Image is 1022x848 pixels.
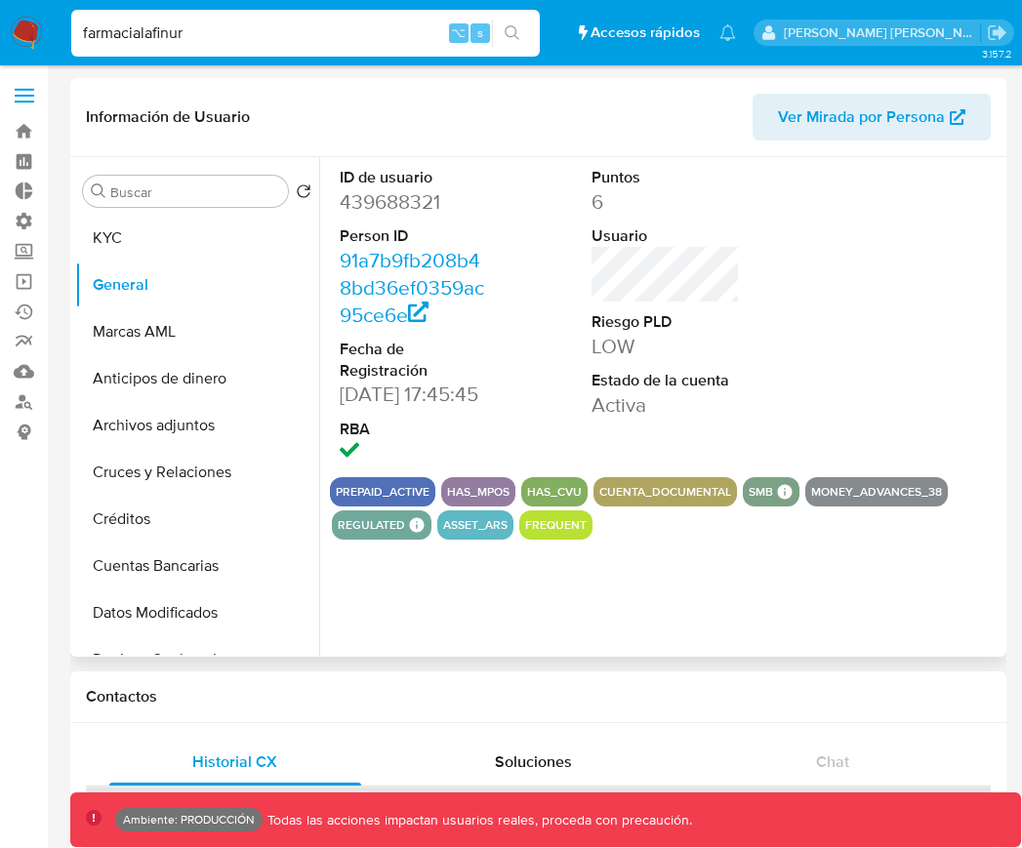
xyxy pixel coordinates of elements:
button: frequent [525,521,587,529]
button: asset_ars [443,521,508,529]
dt: Usuario [592,225,740,247]
span: Chat [816,750,849,773]
dt: Estado de la cuenta [592,370,740,391]
button: Marcas AML [75,308,319,355]
button: money_advances_38 [811,488,942,496]
a: Notificaciones [719,24,736,41]
dt: Riesgo PLD [592,311,740,333]
span: s [477,23,483,42]
button: Datos Modificados [75,589,319,636]
span: Ver Mirada por Persona [778,94,945,141]
dt: RBA [340,419,488,440]
h1: Contactos [86,687,991,707]
input: Buscar [110,183,280,201]
button: smb [749,488,773,496]
button: Créditos [75,496,319,543]
span: Accesos rápidos [591,22,700,43]
button: Archivos adjuntos [75,402,319,449]
dt: Person ID [340,225,488,247]
h1: Información de Usuario [86,107,250,127]
dt: ID de usuario [340,167,488,188]
span: ⌥ [451,23,466,42]
p: Todas las acciones impactan usuarios reales, proceda con precaución. [263,811,692,829]
input: Buscar usuario o caso... [71,20,540,46]
button: Devices Geolocation [75,636,319,683]
a: Salir [987,22,1007,43]
dd: 439688321 [340,188,488,216]
button: Cuentas Bancarias [75,543,319,589]
button: cuenta_documental [599,488,731,496]
button: Volver al orden por defecto [296,183,311,205]
dt: Fecha de Registración [340,339,488,381]
a: 91a7b9fb208b48bd36ef0359ac95ce6e [340,246,484,329]
button: regulated [338,521,405,529]
button: Cruces y Relaciones [75,449,319,496]
dd: Activa [592,391,740,419]
p: mauro.ibarra@mercadolibre.com [784,23,981,42]
button: has_cvu [527,488,582,496]
dd: [DATE] 17:45:45 [340,381,488,408]
p: Ambiente: PRODUCCIÓN [123,816,255,824]
span: Historial CX [192,750,277,773]
button: search-icon [492,20,532,47]
dd: LOW [592,333,740,360]
span: Soluciones [495,750,572,773]
button: prepaid_active [336,488,429,496]
button: has_mpos [447,488,510,496]
button: Buscar [91,183,106,199]
dt: Puntos [592,167,740,188]
dd: 6 [592,188,740,216]
button: General [75,262,319,308]
button: KYC [75,215,319,262]
button: Ver Mirada por Persona [753,94,991,141]
button: Anticipos de dinero [75,355,319,402]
